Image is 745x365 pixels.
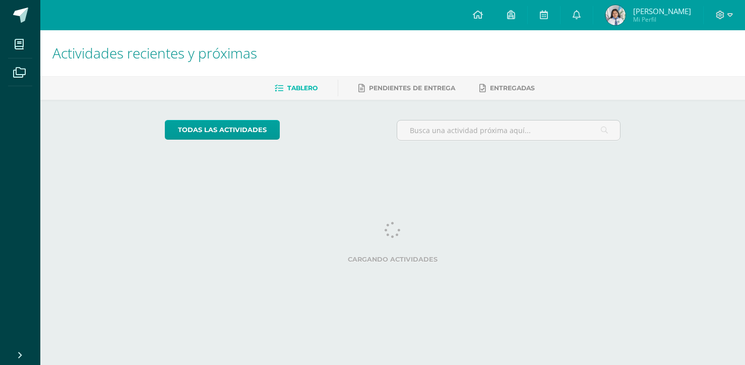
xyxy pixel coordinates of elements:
span: Tablero [287,84,318,92]
span: [PERSON_NAME] [633,6,691,16]
span: Entregadas [490,84,535,92]
a: Entregadas [479,80,535,96]
span: Pendientes de entrega [369,84,455,92]
a: Tablero [275,80,318,96]
span: Actividades recientes y próximas [52,43,257,63]
img: c3883dc4f4e929eb9e3f40ffdd14b9bd.png [605,5,626,25]
a: todas las Actividades [165,120,280,140]
label: Cargando actividades [165,256,621,263]
span: Mi Perfil [633,15,691,24]
a: Pendientes de entrega [358,80,455,96]
input: Busca una actividad próxima aquí... [397,120,620,140]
